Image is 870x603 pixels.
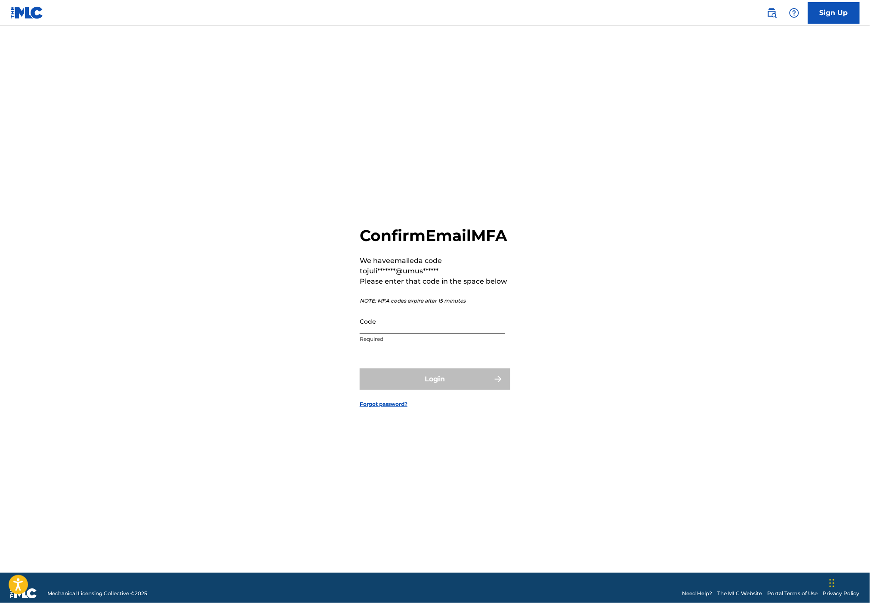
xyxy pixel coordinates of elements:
[808,2,860,24] a: Sign Up
[360,400,407,408] a: Forgot password?
[360,276,510,287] p: Please enter that code in the space below
[360,297,510,305] p: NOTE: MFA codes expire after 15 minutes
[789,8,799,18] img: help
[10,6,43,19] img: MLC Logo
[786,4,803,22] div: Help
[768,590,818,597] a: Portal Terms of Use
[360,335,505,343] p: Required
[830,570,835,596] div: Drag
[682,590,713,597] a: Need Help?
[360,226,510,245] h2: Confirm Email MFA
[10,588,37,599] img: logo
[767,8,777,18] img: search
[47,590,147,597] span: Mechanical Licensing Collective © 2025
[827,562,870,603] iframe: Chat Widget
[718,590,762,597] a: The MLC Website
[763,4,781,22] a: Public Search
[823,590,860,597] a: Privacy Policy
